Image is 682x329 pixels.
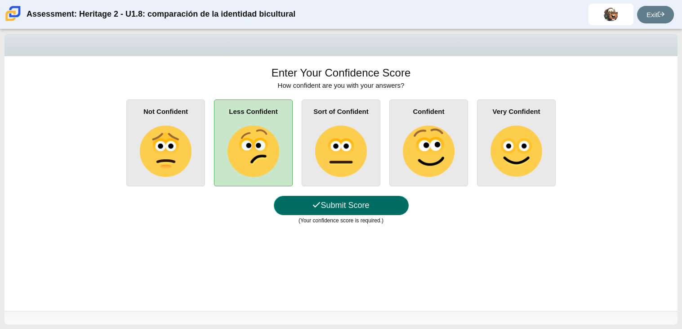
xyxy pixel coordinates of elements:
h1: Enter Your Confidence Score [272,65,411,81]
b: Not Confident [143,108,188,115]
img: star-struck-face.png [490,126,542,177]
img: Carmen School of Science & Technology [4,4,22,23]
b: Less Confident [229,108,277,115]
button: Submit Score [274,196,409,215]
img: slightly-frowning-face.png [140,126,191,177]
img: neutral-face.png [315,126,366,177]
span: How confident are you with your answers? [278,81,405,89]
b: Very Confident [493,108,540,115]
small: (Your confidence score is required.) [299,217,383,224]
img: slightly-smiling-face.png [403,126,454,177]
div: Assessment: Heritage 2 - U1.8: comparación de la identidad bicultural [27,4,295,25]
img: oliver.atilano.SJfKpK [604,7,618,22]
a: Carmen School of Science & Technology [4,17,22,24]
img: confused-face.png [227,126,279,177]
b: Sort of Confident [313,108,368,115]
b: Confident [413,108,445,115]
a: Exit [637,6,674,23]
